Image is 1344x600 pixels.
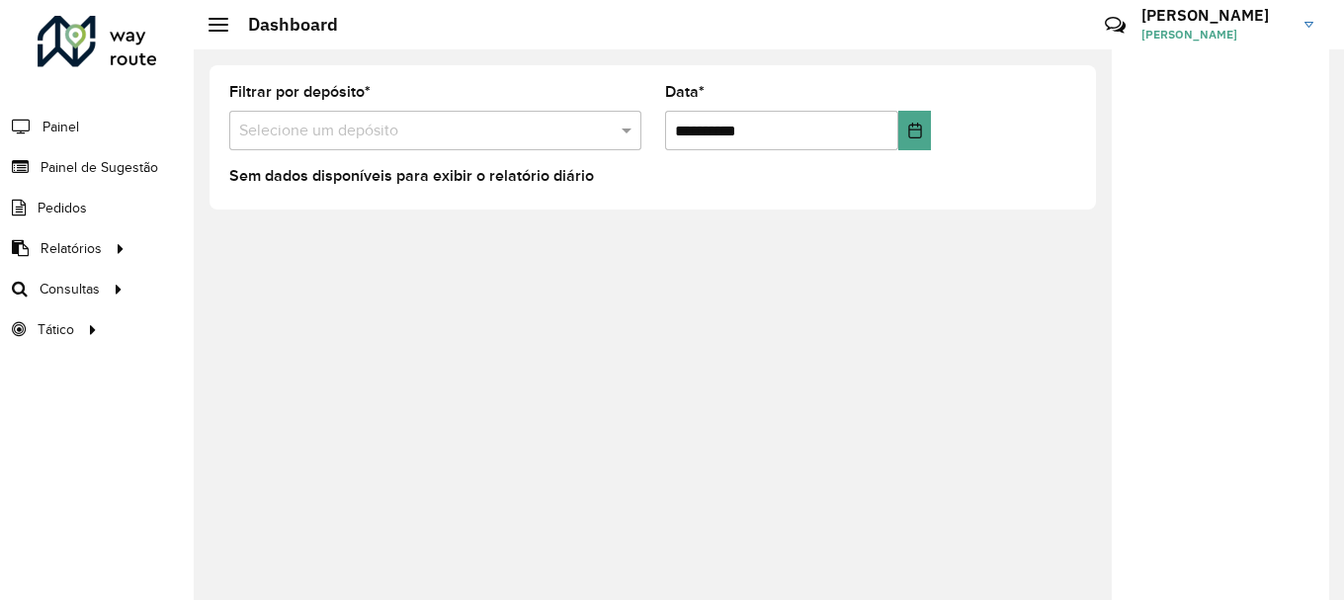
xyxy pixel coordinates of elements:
[229,80,371,104] label: Filtrar por depósito
[42,117,79,137] span: Painel
[1141,6,1290,25] h3: [PERSON_NAME]
[38,198,87,218] span: Pedidos
[38,319,74,340] span: Tático
[229,164,594,188] label: Sem dados disponíveis para exibir o relatório diário
[1094,4,1136,46] a: Contato Rápido
[41,238,102,259] span: Relatórios
[40,279,100,300] span: Consultas
[228,14,338,36] h2: Dashboard
[898,111,931,150] button: Choose Date
[41,157,158,178] span: Painel de Sugestão
[665,80,705,104] label: Data
[1141,26,1290,43] span: [PERSON_NAME]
